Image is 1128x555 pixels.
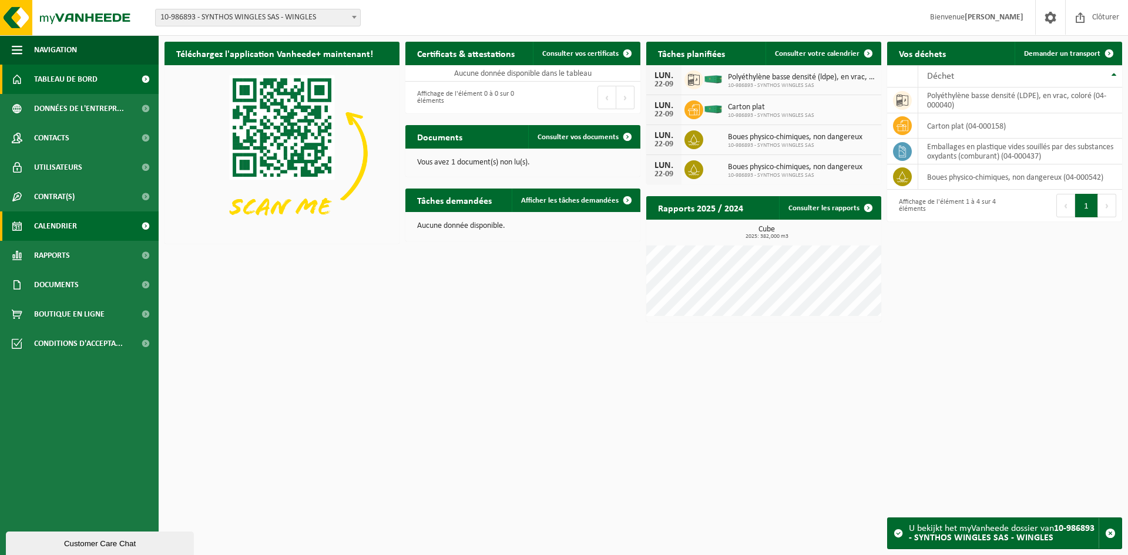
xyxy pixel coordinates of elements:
strong: [PERSON_NAME] [965,13,1023,22]
h2: Tâches demandées [405,189,503,211]
div: Affichage de l'élément 1 à 4 sur 4 éléments [893,193,999,218]
span: 10-986893 - SYNTHOS WINGLES SAS [728,142,862,149]
a: Afficher les tâches demandées [512,189,639,212]
a: Consulter vos certificats [533,42,639,65]
span: Rapports [34,241,70,270]
h2: Vos déchets [887,42,958,65]
td: Aucune donnée disponible dans le tableau [405,65,640,82]
span: Conditions d'accepta... [34,329,123,358]
img: Download de VHEPlus App [164,65,399,241]
span: Consulter vos documents [538,133,619,141]
a: Demander un transport [1015,42,1121,65]
span: 10-986893 - SYNTHOS WINGLES SAS [728,82,875,89]
button: Next [1098,194,1116,217]
td: boues physico-chimiques, non dangereux (04-000542) [918,164,1122,190]
h2: Tâches planifiées [646,42,737,65]
p: Vous avez 1 document(s) non lu(s). [417,159,629,167]
span: 10-986893 - SYNTHOS WINGLES SAS - WINGLES [156,9,360,26]
div: LUN. [652,161,676,170]
div: Affichage de l'élément 0 à 0 sur 0 éléments [411,85,517,110]
div: U bekijkt het myVanheede dossier van [909,518,1099,549]
span: Boutique en ligne [34,300,105,329]
span: Utilisateurs [34,153,82,182]
div: LUN. [652,101,676,110]
img: HK-XC-30-GN-00 [703,103,723,114]
strong: 10-986893 - SYNTHOS WINGLES SAS - WINGLES [909,524,1095,543]
iframe: chat widget [6,529,196,555]
span: 10-986893 - SYNTHOS WINGLES SAS [728,112,814,119]
span: 2025: 382,000 m3 [652,234,881,240]
span: Boues physico-chimiques, non dangereux [728,163,862,172]
span: Données de l'entrepr... [34,94,124,123]
h3: Cube [652,226,881,240]
a: Consulter vos documents [528,125,639,149]
span: 10-986893 - SYNTHOS WINGLES SAS [728,172,862,179]
td: emballages en plastique vides souillés par des substances oxydants (comburant) (04-000437) [918,139,1122,164]
img: HK-XC-30-GN-00 [703,73,723,84]
span: Polyéthylène basse densité (ldpe), en vrac, coloré [728,73,875,82]
p: Aucune donnée disponible. [417,222,629,230]
span: Consulter votre calendrier [775,50,860,58]
span: Tableau de bord [34,65,98,94]
button: Next [616,86,634,109]
span: Afficher les tâches demandées [521,197,619,204]
button: Previous [597,86,616,109]
div: LUN. [652,71,676,80]
button: Previous [1056,194,1075,217]
button: 1 [1075,194,1098,217]
td: polyéthylène basse densité (LDPE), en vrac, coloré (04-000040) [918,88,1122,113]
h2: Documents [405,125,474,148]
span: Contrat(s) [34,182,75,211]
h2: Téléchargez l'application Vanheede+ maintenant! [164,42,385,65]
div: 22-09 [652,140,676,149]
h2: Rapports 2025 / 2024 [646,196,755,219]
span: 10-986893 - SYNTHOS WINGLES SAS - WINGLES [155,9,361,26]
span: Carton plat [728,103,814,112]
div: 22-09 [652,110,676,119]
div: 22-09 [652,80,676,89]
div: LUN. [652,131,676,140]
span: Boues physico-chimiques, non dangereux [728,133,862,142]
span: Déchet [927,72,954,81]
span: Contacts [34,123,69,153]
a: Consulter les rapports [779,196,880,220]
span: Consulter vos certificats [542,50,619,58]
span: Documents [34,270,79,300]
a: Consulter votre calendrier [766,42,880,65]
span: Demander un transport [1024,50,1100,58]
span: Calendrier [34,211,77,241]
div: 22-09 [652,170,676,179]
td: carton plat (04-000158) [918,113,1122,139]
h2: Certificats & attestations [405,42,526,65]
span: Navigation [34,35,77,65]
